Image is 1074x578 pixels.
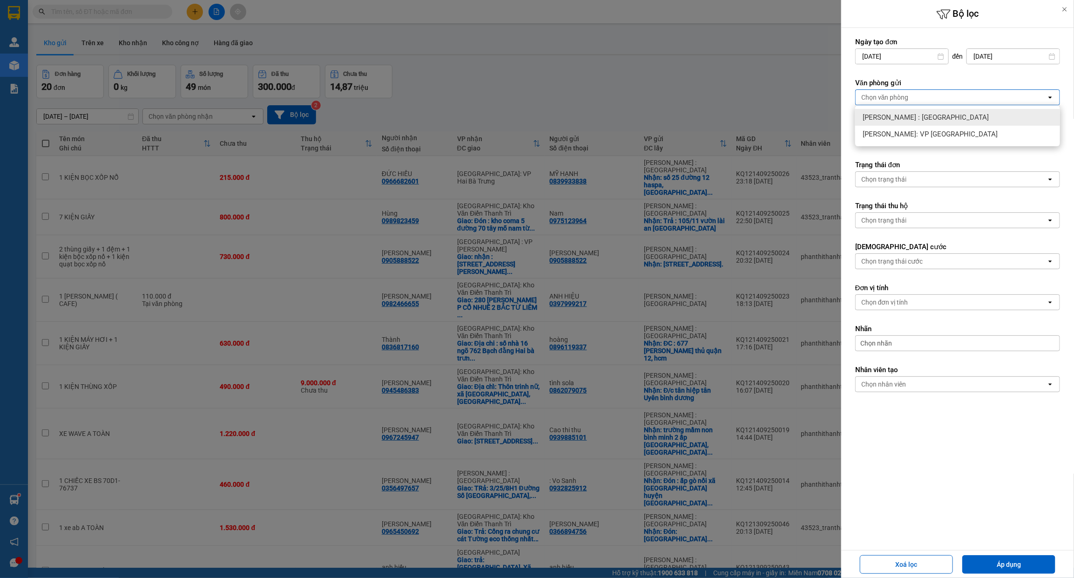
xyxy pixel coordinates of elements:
svg: open [1047,381,1054,388]
h6: Bộ lọc [841,7,1074,21]
button: Xoá lọc [860,555,953,574]
label: Nhãn [855,324,1060,333]
span: [PERSON_NAME] : [GEOGRAPHIC_DATA] [863,113,989,122]
label: Văn phòng gửi [855,78,1060,88]
label: Đơn vị tính [855,283,1060,292]
span: [PERSON_NAME]: VP [GEOGRAPHIC_DATA] [863,129,998,139]
ul: Menu [855,105,1060,146]
label: Trạng thái thu hộ [855,201,1060,211]
div: Chọn văn phòng [861,93,909,102]
div: Chọn trạng thái [861,175,906,184]
svg: open [1047,217,1054,224]
input: Select a date. [967,49,1060,64]
label: Ngày tạo đơn [855,37,1060,47]
svg: open [1047,94,1054,101]
div: Chọn đơn vị tính [861,298,908,307]
span: đến [952,52,963,61]
label: Nhân viên tạo [855,365,1060,374]
svg: open [1047,299,1054,306]
div: Chọn nhân viên [861,380,906,389]
button: Áp dụng [962,555,1055,574]
input: Select a date. [856,49,948,64]
svg: open [1047,176,1054,183]
svg: open [1047,258,1054,265]
div: Chọn trạng thái cước [861,257,923,266]
label: Trạng thái đơn [855,160,1060,170]
span: Chọn nhãn [860,339,892,348]
label: [DEMOGRAPHIC_DATA] cước [855,242,1060,252]
div: Chọn trạng thái [861,216,906,225]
